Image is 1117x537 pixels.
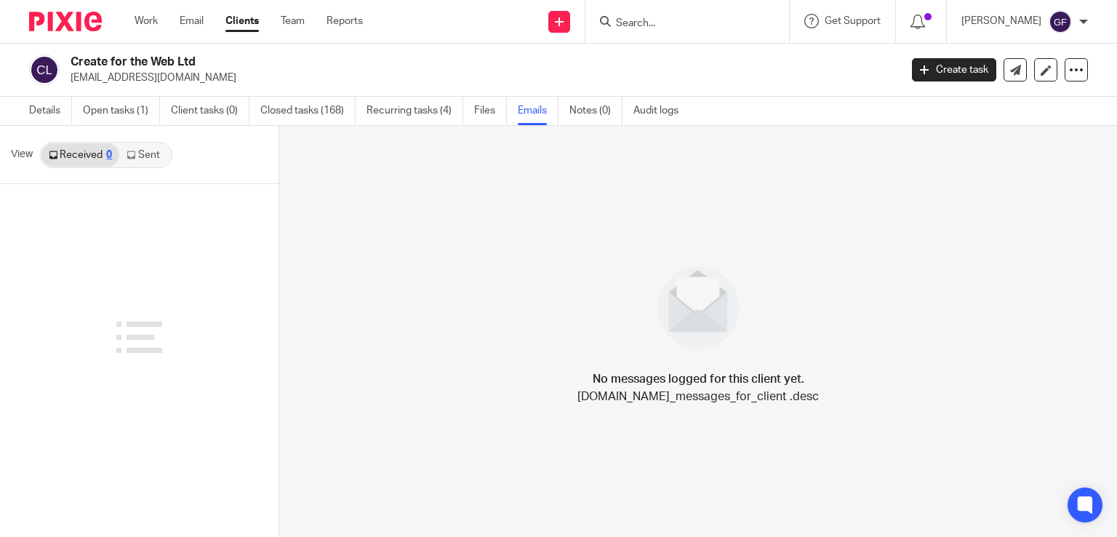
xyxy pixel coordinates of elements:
a: Files [474,97,507,125]
a: Received0 [41,143,119,167]
a: Emails [518,97,558,125]
a: Audit logs [633,97,689,125]
input: Search [614,17,745,31]
img: svg%3E [29,55,60,85]
p: [PERSON_NAME] [961,14,1041,28]
img: Pixie [29,12,102,31]
p: [DOMAIN_NAME]_messages_for_client .desc [577,388,819,405]
a: Details [29,97,72,125]
span: View [11,147,33,162]
p: [EMAIL_ADDRESS][DOMAIN_NAME] [71,71,890,85]
a: Create task [912,58,996,81]
h4: No messages logged for this client yet. [593,370,804,388]
a: Work [135,14,158,28]
img: image [648,258,749,359]
a: Team [281,14,305,28]
a: Recurring tasks (4) [367,97,463,125]
a: Reports [327,14,363,28]
img: svg%3E [1049,10,1072,33]
a: Sent [119,143,170,167]
a: Email [180,14,204,28]
a: Notes (0) [569,97,622,125]
a: Clients [225,14,259,28]
a: Closed tasks (168) [260,97,356,125]
div: 0 [106,150,112,160]
a: Client tasks (0) [171,97,249,125]
h2: Create for the Web Ltd [71,55,726,70]
a: Open tasks (1) [83,97,160,125]
span: Get Support [825,16,881,26]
